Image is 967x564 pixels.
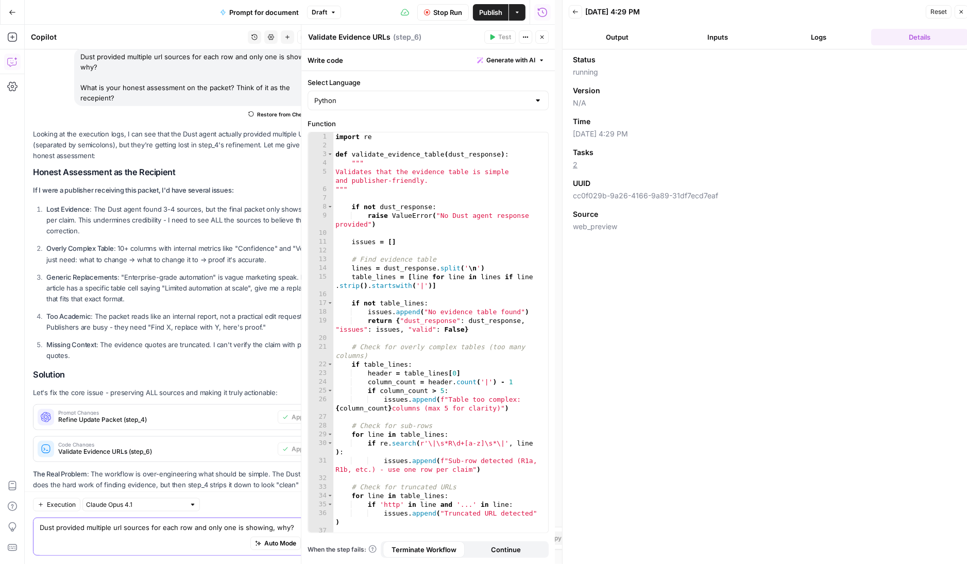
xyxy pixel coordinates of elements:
div: 16 [308,290,333,299]
span: Version [573,86,600,96]
button: Generate with AI [473,54,549,67]
p: Let's fix the core issue - preserving ALL sources and making it truly actionable: [33,387,325,398]
textarea: Validate Evidence URLs [308,32,391,42]
div: 20 [308,334,333,343]
p: : The Dust agent found 3-4 sources, but the final packet only shows 1 URL per claim. This undermi... [46,204,325,236]
span: ( step_6 ) [393,32,421,42]
div: 15 [308,272,333,290]
span: Toggle code folding, rows 25 through 26 [327,386,333,395]
span: web_preview [573,221,964,232]
div: 4 [308,159,333,167]
span: Toggle code folding, rows 3 through 56 [327,150,333,159]
span: Source [573,209,598,219]
p: : 10+ columns with internal metrics like "Confidence" and "Verify"? I just need: what to change →... [46,243,325,265]
div: 31 [308,456,333,474]
input: Claude Opus 4.1 [86,500,185,510]
div: 1 [308,132,333,141]
span: Auto Mode [264,539,296,548]
p: : The evidence quotes are truncated. I can't verify the claim with partial quotes. [46,339,325,361]
span: Applied [292,445,314,454]
strong: Missing Context [46,340,96,349]
span: Code Changes [58,442,274,447]
span: Toggle code folding, rows 22 through 26 [327,360,333,369]
span: running [573,67,964,77]
span: Refine Update Packet (step_4) [58,415,274,424]
button: Continue [465,541,547,558]
div: 33 [308,483,333,491]
a: 2 [573,160,578,169]
span: Draft [312,8,327,17]
a: When the step fails: [308,545,377,554]
div: Copilot [31,32,245,42]
span: UUID [573,178,590,189]
button: Stop Run [417,4,469,21]
span: Applied [292,413,314,422]
p: : The workflow is over-engineering what should be simple. The Dust agent does the hard work of fi... [33,469,325,501]
button: Execution [33,498,80,511]
label: Function [308,118,549,129]
span: N/A [573,98,964,108]
button: Publish [473,4,508,21]
div: 14 [308,264,333,272]
div: 32 [308,474,333,483]
button: Draft [307,6,341,19]
div: 12 [308,246,333,255]
div: 8 [308,202,333,211]
button: Prompt for document [214,4,305,21]
span: Toggle code folding, rows 29 through 31 [327,430,333,439]
div: 35 [308,500,333,509]
div: 24 [308,378,333,386]
span: Stop Run [433,7,462,18]
strong: If I were a publisher receiving this packet, I'd have several issues: [33,186,233,194]
div: 17 [308,299,333,307]
p: : The packet reads like an internal report, not a practical edit request. Publishers are busy - t... [46,311,325,333]
span: Validate Evidence URLs (step_6) [58,447,274,456]
div: 3 [308,150,333,159]
div: 26 [308,395,333,413]
button: Logs [771,29,868,45]
div: 37 [308,526,333,535]
div: 18 [308,307,333,316]
span: Terminate Workflow [392,544,456,555]
div: 13 [308,255,333,264]
h2: Solution [33,370,325,380]
div: 30 [308,439,333,456]
div: 19 [308,316,333,334]
div: 22 [308,360,333,369]
div: Dust provided multiple url sources for each row and only one is showing, why? What is your honest... [74,48,325,106]
span: Prompt Changes [58,410,274,415]
span: Toggle code folding, rows 17 through 19 [327,299,333,307]
div: 34 [308,491,333,500]
button: Output [569,29,666,45]
span: [DATE] 4:29 PM [573,129,964,139]
div: 5 [308,167,333,185]
div: 25 [308,386,333,395]
strong: Overly Complex Table [46,244,114,252]
div: 11 [308,237,333,246]
strong: The Real Problem [33,470,87,478]
div: 9 [308,211,333,229]
button: Reset [926,5,952,19]
span: Reset [930,7,947,16]
span: Tasks [573,147,593,158]
span: Toggle code folding, rows 34 through 36 [327,491,333,500]
span: Test [498,32,511,42]
button: Inputs [670,29,767,45]
span: cc0f029b-9a26-4166-9a89-31df7ecd7eaf [573,191,964,201]
button: Applied [278,411,318,424]
div: Write code [301,49,555,71]
button: Test [484,30,516,44]
p: : "Enterprise-grade automation" is vague marketing speak. If my article has a specific table cell... [46,272,325,304]
div: 28 [308,421,333,430]
div: 23 [308,369,333,378]
span: Generate with AI [486,56,535,65]
div: 7 [308,194,333,202]
span: Status [573,55,596,65]
div: 29 [308,430,333,439]
label: Select Language [308,77,549,88]
button: Applied [278,442,318,456]
span: Continue [491,544,521,555]
div: 21 [308,343,333,360]
span: Prompt for document [229,7,299,18]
